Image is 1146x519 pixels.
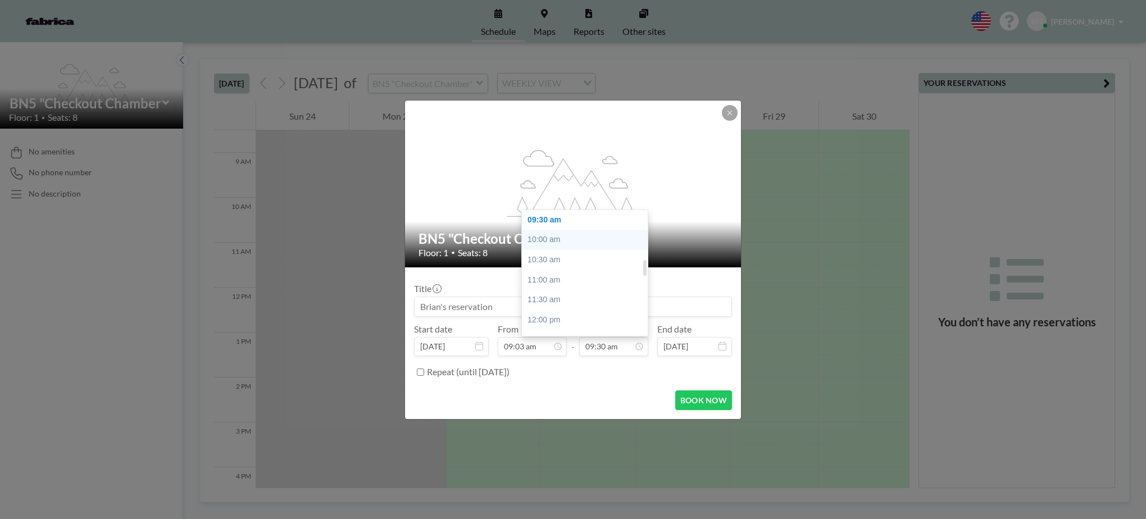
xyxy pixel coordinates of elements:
[451,248,455,257] span: •
[414,283,440,294] label: Title
[419,230,729,247] h2: BN5 "Checkout Chamber"
[522,250,653,270] div: 10:30 am
[522,290,653,310] div: 11:30 am
[522,310,653,330] div: 12:00 pm
[675,390,732,410] button: BOOK NOW
[414,324,452,335] label: Start date
[522,330,653,350] div: 12:30 pm
[458,247,488,258] span: Seats: 8
[522,230,653,250] div: 10:00 am
[415,297,731,316] input: Brian's reservation
[427,366,510,377] label: Repeat (until [DATE])
[657,324,692,335] label: End date
[522,210,653,230] div: 09:30 am
[419,247,448,258] span: Floor: 1
[571,327,575,352] span: -
[498,324,519,335] label: From
[522,270,653,290] div: 11:00 am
